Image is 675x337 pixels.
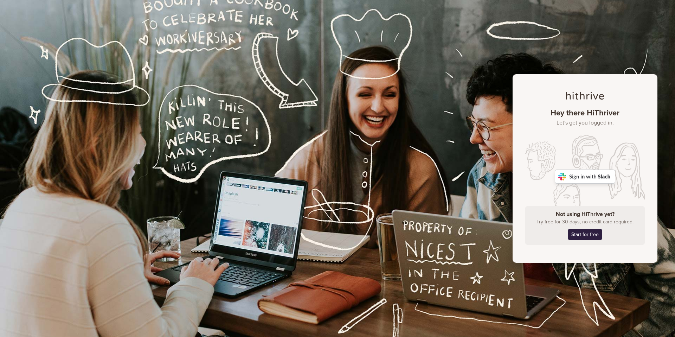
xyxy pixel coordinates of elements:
[555,170,615,184] img: Sign in with Slack
[568,229,602,240] a: Start for free
[530,218,640,225] p: Try free for 30 days, no credit card required.
[525,108,645,126] h1: Hey there HiThriver
[62,5,77,11] span: Help
[525,120,645,126] small: Let's get you logged in.
[530,211,640,218] h4: Not using HiThrive yet?
[566,92,604,100] img: hithrive-logo-dark.4eb238aa.svg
